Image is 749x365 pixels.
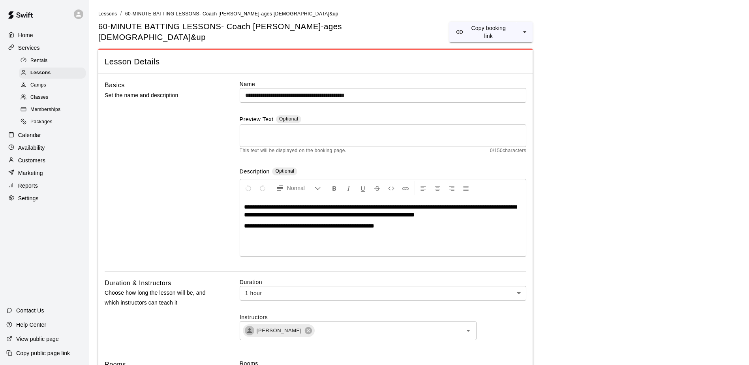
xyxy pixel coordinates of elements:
label: Preview Text [240,115,274,124]
span: Lessons [98,11,117,17]
label: Description [240,167,270,177]
span: Normal [287,184,315,192]
button: Justify Align [459,181,473,195]
button: select merge strategy [517,22,533,42]
a: Services [6,42,83,54]
p: View public page [16,335,59,343]
div: 1 hour [240,286,526,301]
button: Undo [242,181,255,195]
button: Insert Code [385,181,398,195]
label: Name [240,80,526,88]
p: Help Center [16,321,46,329]
div: Memberships [19,104,86,115]
span: [PERSON_NAME] [252,327,306,335]
div: Classes [19,92,86,103]
p: Settings [18,194,39,202]
a: Lessons [98,10,117,17]
button: Copy booking link [449,22,517,42]
button: Right Align [445,181,458,195]
p: Copy booking link [466,24,511,40]
label: Instructors [240,313,526,321]
a: Home [6,29,83,41]
li: / [120,9,122,18]
a: Reports [6,180,83,192]
h6: Duration & Instructors [105,278,171,288]
span: Lesson Details [105,56,526,67]
button: Format Bold [328,181,341,195]
h6: Basics [105,80,125,90]
p: Home [18,31,33,39]
div: Carlos Roberto [245,326,254,335]
a: Packages [19,116,89,128]
nav: breadcrumb [98,9,740,18]
span: Rentals [30,57,48,65]
button: Format Strikethrough [370,181,384,195]
p: Availability [18,144,45,152]
span: Optional [279,116,298,122]
p: Contact Us [16,307,44,314]
div: Packages [19,117,86,128]
a: Settings [6,192,83,204]
a: Calendar [6,129,83,141]
span: This text will be displayed on the booking page. [240,147,347,155]
div: Camps [19,80,86,91]
button: Format Italics [342,181,355,195]
div: [PERSON_NAME] [243,324,315,337]
button: Insert Link [399,181,412,195]
button: Format Underline [356,181,370,195]
p: Copy public page link [16,349,70,357]
p: Set the name and description [105,90,214,100]
button: Formatting Options [273,181,324,195]
h5: 60-MINUTE BATTING LESSONS- Coach [PERSON_NAME]-ages [DEMOGRAPHIC_DATA]&up [98,21,449,42]
a: Camps [19,79,89,92]
label: Duration [240,278,526,286]
a: Classes [19,92,89,104]
span: Optional [275,168,294,174]
button: Redo [256,181,269,195]
a: Marketing [6,167,83,179]
span: Packages [30,118,53,126]
p: Services [18,44,40,52]
a: Memberships [19,104,89,116]
span: Camps [30,81,46,89]
div: split button [449,22,533,42]
p: Marketing [18,169,43,177]
span: Classes [30,94,48,102]
a: Rentals [19,55,89,67]
span: Memberships [30,106,60,114]
span: 0 / 150 characters [490,147,526,155]
div: Rentals [19,55,86,66]
a: Lessons [19,67,89,79]
button: Open [463,325,474,336]
button: Center Align [431,181,444,195]
p: Customers [18,156,45,164]
span: Lessons [30,69,51,77]
button: Left Align [417,181,430,195]
p: Calendar [18,131,41,139]
span: 60-MINUTE BATTING LESSONS- Coach [PERSON_NAME]-ages [DEMOGRAPHIC_DATA]&up [125,11,338,17]
p: Choose how long the lesson will be, and which instructors can teach it [105,288,214,308]
a: Customers [6,154,83,166]
p: Reports [18,182,38,190]
a: Availability [6,142,83,154]
div: Lessons [19,68,86,79]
